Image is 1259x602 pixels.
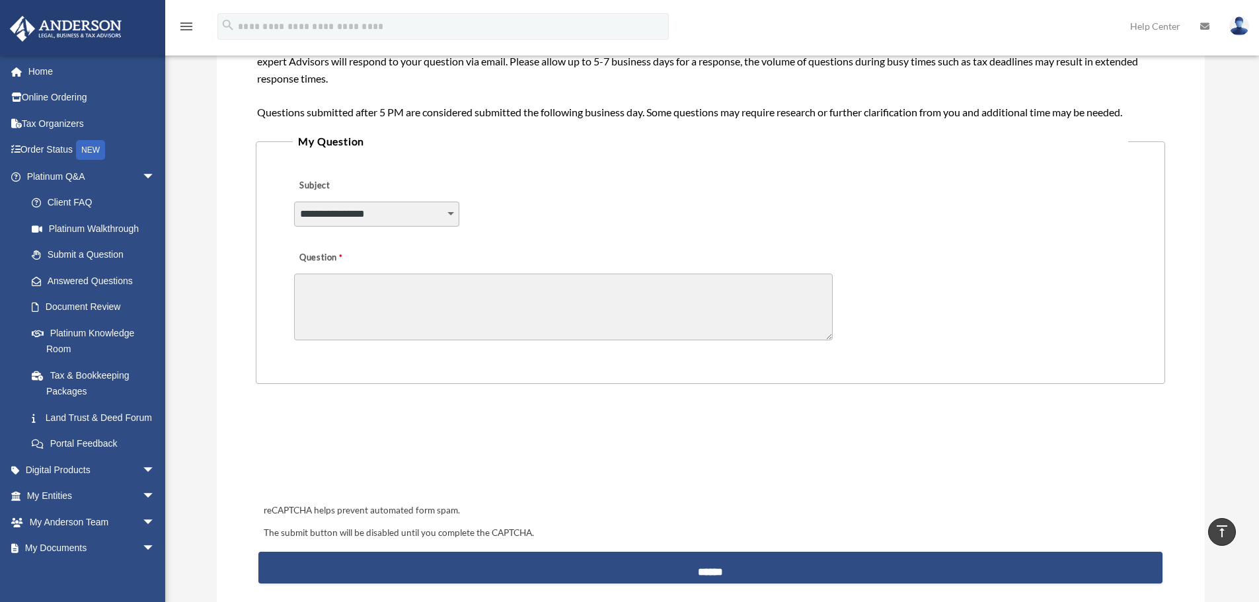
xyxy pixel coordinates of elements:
i: menu [178,19,194,34]
a: Online Ordering [9,85,175,111]
span: arrow_drop_down [142,535,169,562]
a: vertical_align_top [1208,518,1236,546]
span: arrow_drop_down [142,509,169,536]
legend: My Question [293,132,1127,151]
a: Land Trust & Deed Forum [19,404,175,431]
span: arrow_drop_down [142,457,169,484]
a: My Entitiesarrow_drop_down [9,483,175,509]
a: Client FAQ [19,190,175,216]
label: Question [294,249,397,268]
img: User Pic [1229,17,1249,36]
a: Home [9,58,175,85]
a: Tax & Bookkeeping Packages [19,362,175,404]
div: NEW [76,140,105,160]
i: search [221,18,235,32]
a: Document Review [19,294,175,320]
a: Order StatusNEW [9,137,175,164]
a: Platinum Knowledge Room [19,320,175,362]
a: Portal Feedback [19,431,175,457]
i: vertical_align_top [1214,523,1230,539]
a: menu [178,23,194,34]
a: My Documentsarrow_drop_down [9,535,175,562]
a: Tax Organizers [9,110,175,137]
a: Answered Questions [19,268,175,294]
label: Subject [294,177,420,196]
iframe: reCAPTCHA [260,425,461,476]
a: Digital Productsarrow_drop_down [9,457,175,483]
a: Platinum Walkthrough [19,215,175,242]
span: arrow_drop_down [142,163,169,190]
div: reCAPTCHA helps prevent automated form spam. [258,503,1162,519]
a: My Anderson Teamarrow_drop_down [9,509,175,535]
div: The submit button will be disabled until you complete the CAPTCHA. [258,525,1162,541]
img: Anderson Advisors Platinum Portal [6,16,126,42]
a: Submit a Question [19,242,169,268]
span: arrow_drop_down [142,483,169,510]
a: Platinum Q&Aarrow_drop_down [9,163,175,190]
